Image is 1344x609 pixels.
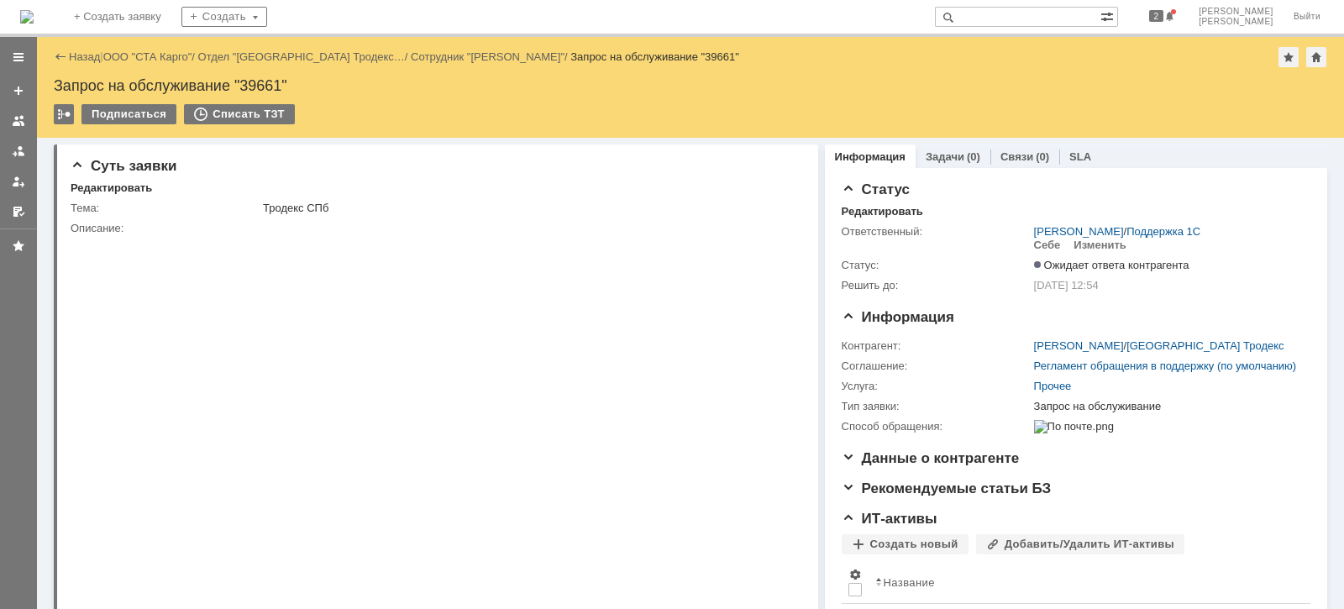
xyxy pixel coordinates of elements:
[1034,339,1124,352] a: [PERSON_NAME]
[884,576,935,589] div: Название
[181,7,267,27] div: Создать
[54,77,1327,94] div: Запрос на обслуживание "39661"
[71,181,152,195] div: Редактировать
[842,450,1020,466] span: Данные о контрагенте
[411,50,564,63] a: Сотрудник "[PERSON_NAME]"
[1034,339,1284,353] div: /
[842,511,937,527] span: ИТ-активы
[842,309,954,325] span: Информация
[263,202,794,215] div: Тродекс СПб
[1100,8,1117,24] span: Расширенный поиск
[1199,7,1273,17] span: [PERSON_NAME]
[1126,339,1284,352] a: [GEOGRAPHIC_DATA] Тродекс
[1074,239,1126,252] div: Изменить
[411,50,570,63] div: /
[842,279,1031,292] div: Решить до:
[967,150,980,163] div: (0)
[1149,10,1164,22] span: 2
[842,225,1031,239] div: Ответственный:
[103,50,192,63] a: ООО "СТА Карго"
[842,339,1031,353] div: Контрагент:
[842,400,1031,413] div: Тип заявки:
[842,181,910,197] span: Статус
[71,158,176,174] span: Суть заявки
[1069,150,1091,163] a: SLA
[570,50,739,63] div: Запрос на обслуживание "39661"
[1034,225,1124,238] a: [PERSON_NAME]
[20,10,34,24] a: Перейти на домашнюю страницу
[1306,47,1326,67] div: Сделать домашней страницей
[5,108,32,134] a: Заявки на командах
[198,50,412,63] div: /
[1034,259,1189,271] span: Ожидает ответа контрагента
[1034,239,1061,252] div: Себе
[842,480,1052,496] span: Рекомендуемые статьи БЗ
[1034,400,1303,413] div: Запрос на обслуживание
[842,360,1031,373] div: Соглашение:
[103,50,198,63] div: /
[5,198,32,225] a: Мои согласования
[71,202,260,215] div: Тема:
[842,205,923,218] div: Редактировать
[1034,360,1297,372] a: Регламент обращения в поддержку (по умолчанию)
[835,150,906,163] a: Информация
[1278,47,1299,67] div: Добавить в избранное
[71,222,797,235] div: Описание:
[54,104,74,124] div: Работа с массовостью
[842,259,1031,272] div: Статус:
[69,50,100,63] a: Назад
[842,420,1031,433] div: Способ обращения:
[100,50,102,62] div: |
[869,561,1297,604] th: Название
[5,168,32,195] a: Мои заявки
[1034,420,1114,433] img: По почте.png
[1199,17,1273,27] span: [PERSON_NAME]
[5,77,32,104] a: Создать заявку
[1000,150,1033,163] a: Связи
[926,150,964,163] a: Задачи
[842,380,1031,393] div: Услуга:
[1034,225,1201,239] div: /
[1034,380,1072,392] a: Прочее
[1126,225,1200,238] a: Поддержка 1С
[1036,150,1049,163] div: (0)
[20,10,34,24] img: logo
[848,568,862,581] span: Настройки
[1034,279,1099,291] span: [DATE] 12:54
[5,138,32,165] a: Заявки в моей ответственности
[198,50,405,63] a: Отдел "[GEOGRAPHIC_DATA] Тродекс…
